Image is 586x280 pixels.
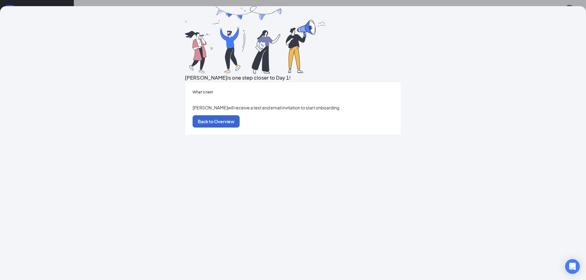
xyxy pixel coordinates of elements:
[565,259,580,274] div: Open Intercom Messenger
[185,74,401,82] h3: [PERSON_NAME] is one step closer to Day 1!
[185,6,326,74] img: you are all set
[193,115,240,128] button: Back to Overview
[193,104,394,111] p: [PERSON_NAME] will receive a text and email invitation to start onboarding
[193,89,394,95] h5: What’s next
